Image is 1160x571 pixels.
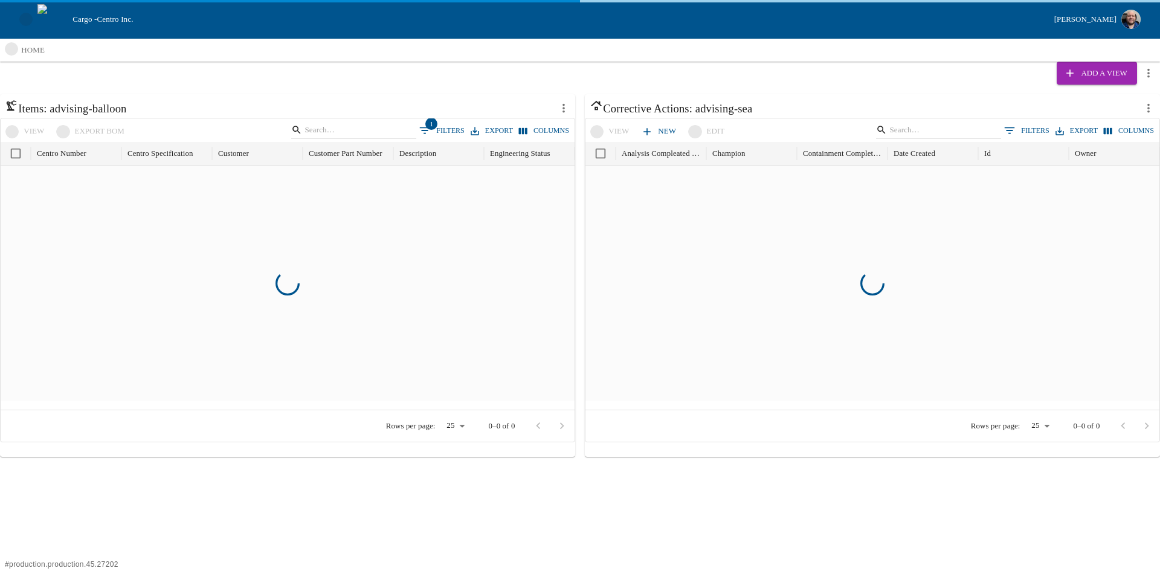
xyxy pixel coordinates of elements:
[1074,421,1100,431] p: 0–0 of 0
[416,121,468,140] button: Show filters
[21,44,45,56] p: home
[440,418,469,434] div: 25
[291,121,416,141] div: Search
[5,99,552,118] h6: Items: advising-balloon
[1057,62,1136,85] button: Add a View
[1101,122,1157,140] button: Select columns
[218,149,249,158] div: Customer
[622,149,702,158] div: Analysis Compleated Date
[803,149,883,158] div: Containment Completed Date
[889,122,984,139] input: Search…
[489,421,515,431] p: 0–0 of 0
[516,122,572,140] button: Select columns
[425,118,437,130] span: 1
[552,97,575,120] button: more actions
[1025,418,1054,434] div: 25
[309,149,382,158] div: Customer Part Number
[1137,62,1160,85] button: more actions
[1049,6,1145,33] button: [PERSON_NAME]
[14,8,37,31] button: open drawer
[1075,149,1097,158] div: Owner
[971,421,1020,431] p: Rows per page:
[712,149,746,158] div: Champion
[490,149,550,158] div: Engineering Status
[984,149,991,158] div: Id
[399,149,436,158] div: Description
[1001,121,1052,140] button: Show filters
[37,149,86,158] div: Centro Number
[639,121,681,142] a: New
[68,13,1049,25] div: Cargo -
[386,421,436,431] p: Rows per page:
[37,4,68,34] img: cargo logo
[304,122,399,139] input: Search…
[1052,122,1101,140] button: Export
[1054,13,1116,27] div: [PERSON_NAME]
[1121,10,1141,29] img: Profile image
[1137,97,1160,120] button: more actions
[127,149,193,158] div: Centro Specification
[468,122,516,140] button: Export
[876,121,1001,141] div: Search
[97,15,133,24] span: Centro Inc.
[894,149,935,158] div: Date Created
[590,99,1137,118] h6: Corrective Actions: advising-sea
